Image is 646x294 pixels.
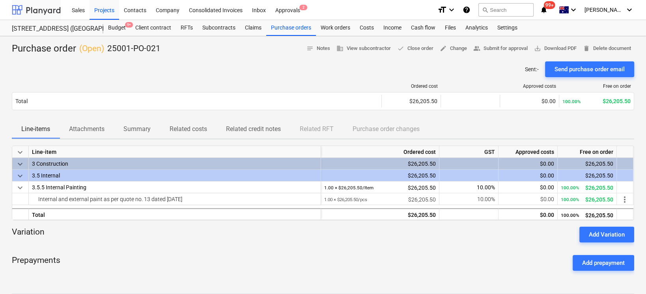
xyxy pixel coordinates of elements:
span: more_vert [620,195,629,204]
div: 10.00% [439,181,499,193]
div: $26,205.50 [324,193,436,205]
a: Work orders [316,20,355,36]
div: $26,205.50 [561,193,613,205]
div: $26,205.50 [561,209,613,221]
button: Delete document [580,43,634,55]
button: Close order [394,43,437,55]
i: keyboard_arrow_down [447,5,456,15]
a: Purchase orders [266,20,316,36]
div: $26,205.50 [561,170,613,181]
span: Submit for approval [473,44,528,53]
small: 1.00 × $26,205.50 / Item [324,185,373,190]
div: $0.00 [502,209,554,221]
div: $0.00 [502,193,554,205]
div: Free on order [562,83,631,89]
button: Search [478,3,534,17]
a: Settings [493,20,522,36]
div: Add Variation [589,229,625,240]
div: $26,205.50 [324,158,436,170]
a: Client contract [131,20,176,36]
div: Approved costs [499,146,558,158]
div: 3 Construction [32,158,317,169]
p: Sent : - [525,65,539,73]
button: View subcontractor [333,43,394,55]
button: Download PDF [531,43,580,55]
button: Change [437,43,470,55]
div: Files [440,20,461,36]
p: Related credit notes [226,124,281,134]
span: View subcontractor [336,44,391,53]
p: Attachments [69,124,105,134]
span: keyboard_arrow_down [15,148,25,157]
div: $26,205.50 [561,158,613,170]
span: delete [583,45,590,52]
button: Add prepayment [573,255,634,271]
div: Subcontracts [198,20,240,36]
i: keyboard_arrow_down [625,5,634,15]
small: 100.00% [561,213,579,218]
span: save_alt [534,45,541,52]
span: 99+ [544,1,555,9]
span: people_alt [473,45,480,52]
div: $0.00 [502,158,554,170]
p: 25001-PO-021 [107,43,161,54]
a: Income [379,20,406,36]
div: $26,205.50 [324,170,436,181]
span: Delete document [583,44,631,53]
span: [PERSON_NAME] [584,7,624,13]
p: Prepayments [12,255,60,271]
button: Submit for approval [470,43,531,55]
small: 100.00% [561,197,579,202]
div: Total [29,208,321,220]
div: $26,205.50 [324,209,436,221]
div: Budget [103,20,131,36]
span: notes [306,45,314,52]
div: $0.00 [502,181,554,193]
a: Costs [355,20,379,36]
p: Variation [12,227,45,242]
span: 2 [299,5,307,10]
div: $26,205.50 [385,98,437,104]
div: Ordered cost [385,83,438,89]
i: keyboard_arrow_down [569,5,578,15]
a: Budget9+ [103,20,131,36]
div: Ordered cost [321,146,439,158]
div: GST [439,146,499,158]
div: Line-item [29,146,321,158]
span: 3.5.5 Internal Painting [32,184,86,190]
div: [STREET_ADDRESS] ([GEOGRAPHIC_DATA] - House Build) [12,25,94,33]
div: Free on order [558,146,617,158]
button: Notes [303,43,333,55]
span: keyboard_arrow_down [15,159,25,169]
div: RFTs [176,20,198,36]
span: edit [440,45,447,52]
a: Cash flow [406,20,440,36]
p: Summary [123,124,151,134]
span: Notes [306,44,330,53]
div: Purchase order [12,43,161,55]
i: Knowledge base [463,5,470,15]
span: search [482,7,488,13]
span: keyboard_arrow_down [15,171,25,181]
span: 9+ [125,22,133,28]
iframe: Chat Widget [607,256,646,294]
p: Related costs [170,124,207,134]
div: Send purchase order email [555,64,625,74]
a: Claims [240,20,266,36]
p: Line-items [21,124,50,134]
div: Internal and external paint as per quote no. 13 dated 13/9/2023 [32,193,317,205]
span: Change [440,44,467,53]
div: Analytics [461,20,493,36]
span: business [336,45,344,52]
div: Total [15,98,28,104]
p: ( Open ) [79,43,104,54]
i: notifications [540,5,548,15]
